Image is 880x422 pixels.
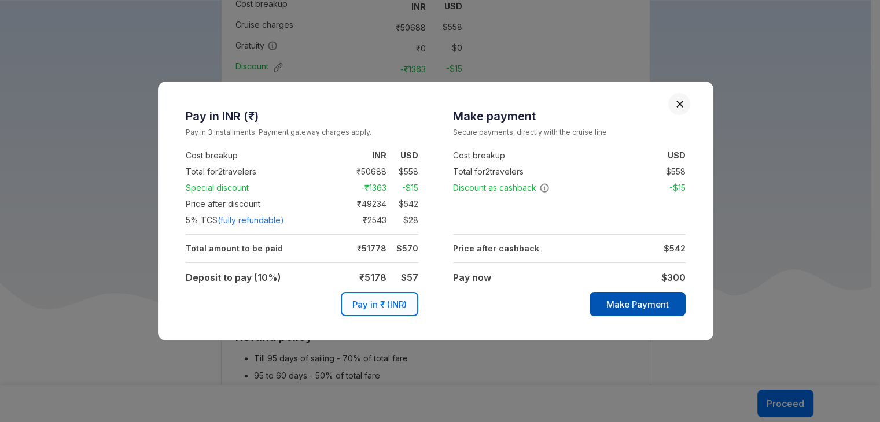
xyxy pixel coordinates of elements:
td: Total for 2 travelers [453,164,605,180]
td: ₹ 50688 [338,165,386,179]
strong: Pay now [453,272,491,283]
td: Special discount [186,180,338,196]
td: -$ 15 [386,181,418,195]
strong: INR [372,150,386,160]
td: $ 558 [386,165,418,179]
td: Cost breakup [453,147,605,164]
td: 5 % TCS [186,212,338,228]
strong: USD [668,150,686,160]
td: ₹ 2543 [338,213,386,227]
span: Discount as cashback [453,182,550,194]
strong: Total amount to be paid [186,243,283,253]
strong: $ 542 [664,243,686,253]
td: $ 28 [386,213,418,227]
td: Total for 2 travelers [186,164,338,180]
strong: Deposit to pay (10%) [186,272,281,283]
td: ₹ 49234 [338,197,386,211]
strong: ₹ 51778 [357,243,386,253]
span: (fully refundable) [218,214,284,226]
strong: $ 570 [396,243,418,253]
strong: $ 300 [661,272,686,283]
button: Close [676,100,684,108]
h3: Pay in INR (₹) [186,109,418,123]
strong: $ 57 [401,272,418,283]
button: Make Payment [590,292,686,316]
td: $ 558 [654,165,686,179]
strong: USD [400,150,418,160]
td: Cost breakup [186,147,338,164]
td: -$ 15 [654,181,686,195]
h3: Make payment [453,109,686,123]
td: $ 542 [386,197,418,211]
button: Pay in ₹ (INR) [341,292,418,316]
strong: Price after cashback [453,243,539,253]
small: Pay in 3 installments. Payment gateway charges apply. [186,127,418,138]
td: -₹ 1363 [338,181,386,195]
strong: ₹ 5178 [359,272,386,283]
td: Price after discount [186,196,338,212]
small: Secure payments, directly with the cruise line [453,127,686,138]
